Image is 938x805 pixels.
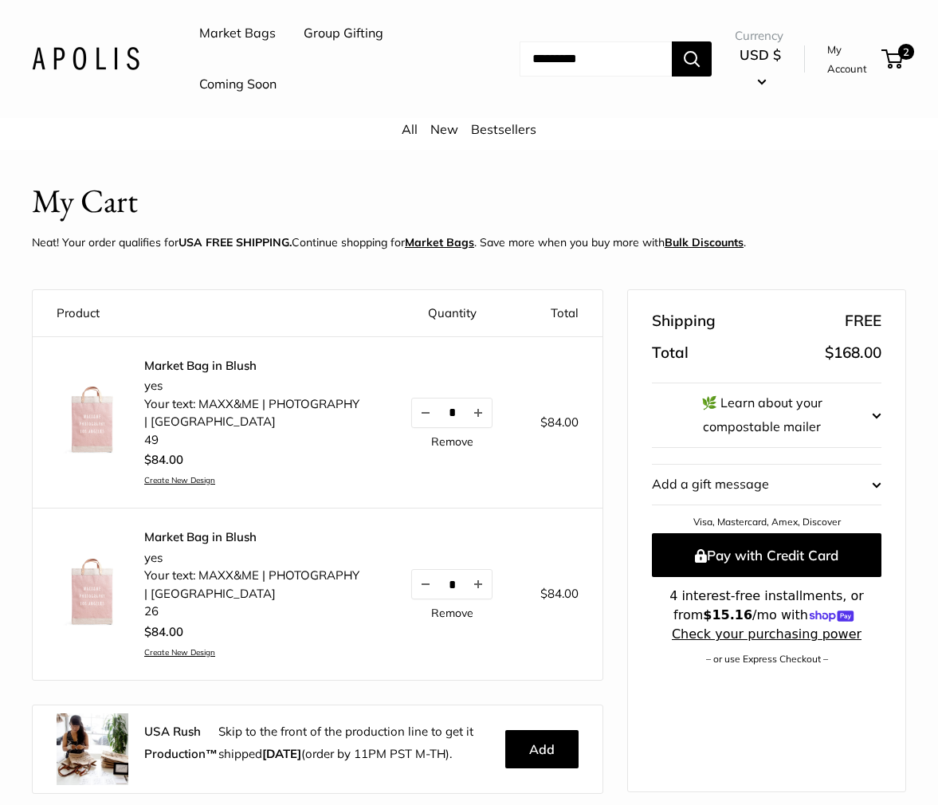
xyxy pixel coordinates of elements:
[845,307,881,336] span: FREE
[465,399,492,427] button: Increase quantity by 1
[706,653,828,665] a: – or use Express Checkout –
[144,431,363,450] li: 49
[827,40,877,79] a: My Account
[32,47,139,70] img: Apolis
[505,730,579,768] button: Add
[540,586,579,601] span: $84.00
[144,603,363,621] li: 26
[144,724,218,761] strong: USA Rush Production™
[144,567,363,603] li: Your text: MAXX&ME | PHOTOGRAPHY | [GEOGRAPHIC_DATA]
[199,73,277,96] a: Coming Soon
[652,339,689,367] span: Total
[412,570,439,599] button: Decrease quantity by 1
[179,235,292,249] strong: USA FREE SHIPPING.
[144,549,363,567] li: yes
[144,395,363,431] li: Your text: MAXX&ME | PHOTOGRAPHY | [GEOGRAPHIC_DATA]
[439,406,465,419] input: Quantity
[32,232,746,253] p: Neat! Your order qualifies for Continue shopping for . Save more when you buy more with .
[516,290,602,337] th: Total
[57,384,128,456] img: description_Our first Blush Market Bag
[412,399,439,427] button: Decrease quantity by 1
[520,41,672,77] input: Search...
[735,42,785,93] button: USD $
[144,358,363,374] a: Market Bag in Blush
[825,343,881,362] span: $168.00
[883,49,903,69] a: 2
[32,178,138,225] h1: My Cart
[652,307,716,336] span: Shipping
[144,475,363,485] a: Create New Design
[262,746,301,761] b: [DATE]
[693,516,841,528] a: Visa, Mastercard, Amex, Discover
[57,556,128,628] img: description_Our first Blush Market Bag
[144,452,183,467] span: $84.00
[652,383,881,447] button: 🌿 Learn about your compostable mailer
[740,46,781,63] span: USD $
[402,121,418,137] a: All
[304,22,383,45] a: Group Gifting
[431,607,473,618] a: Remove
[652,533,881,577] button: Pay with Credit Card
[471,121,536,137] a: Bestsellers
[405,235,474,249] a: Market Bags
[465,570,492,599] button: Increase quantity by 1
[199,22,276,45] a: Market Bags
[665,235,744,249] u: Bulk Discounts
[652,465,881,505] button: Add a gift message
[144,377,363,395] li: yes
[144,529,363,545] a: Market Bag in Blush
[652,693,881,736] iframe: PayPal-paypal
[672,41,712,77] button: Search
[540,414,579,430] span: $84.00
[387,290,516,337] th: Quantity
[218,721,493,765] p: Skip to the front of the production line to get it shipped (order by 11PM PST M-TH).
[439,578,465,591] input: Quantity
[430,121,458,137] a: New
[57,713,128,785] img: rush.jpg
[144,647,363,658] a: Create New Design
[431,436,473,447] a: Remove
[33,290,387,337] th: Product
[144,624,183,639] span: $84.00
[735,25,785,47] span: Currency
[898,44,914,60] span: 2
